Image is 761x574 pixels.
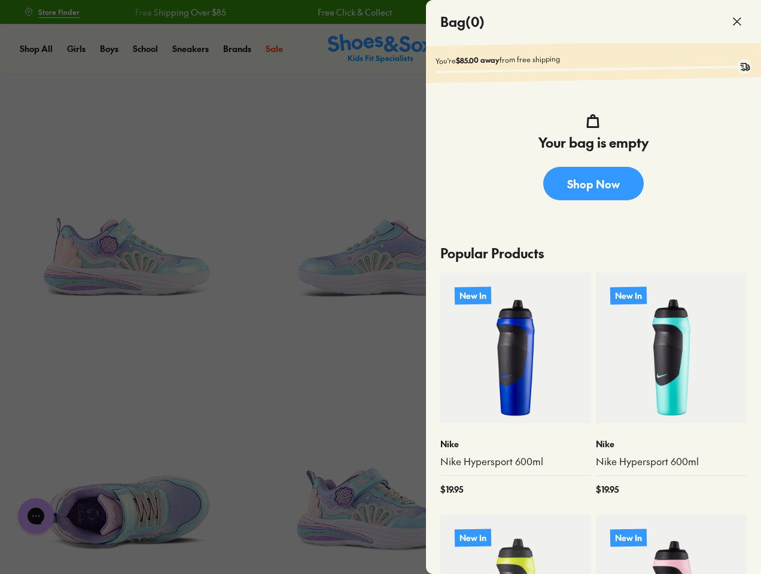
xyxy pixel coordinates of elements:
a: New In [440,273,591,423]
h4: Your bag is empty [538,133,649,152]
span: $ 19.95 [440,483,463,496]
span: $ 19.95 [596,483,619,496]
p: You're from free shipping [436,50,751,66]
p: Nike [596,438,747,450]
h4: Bag ( 0 ) [440,12,485,32]
a: Nike Hypersport 600ml [440,455,591,468]
p: Popular Products [440,234,747,273]
p: New In [455,529,491,546]
a: Nike Hypersport 600ml [596,455,747,468]
p: New In [455,286,491,304]
p: New In [610,529,647,546]
p: Nike [440,438,591,450]
b: $85.00 away [456,55,500,65]
a: New In [596,273,747,423]
p: New In [610,286,647,304]
button: Open gorgias live chat [6,4,42,40]
a: Shop Now [543,167,644,200]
